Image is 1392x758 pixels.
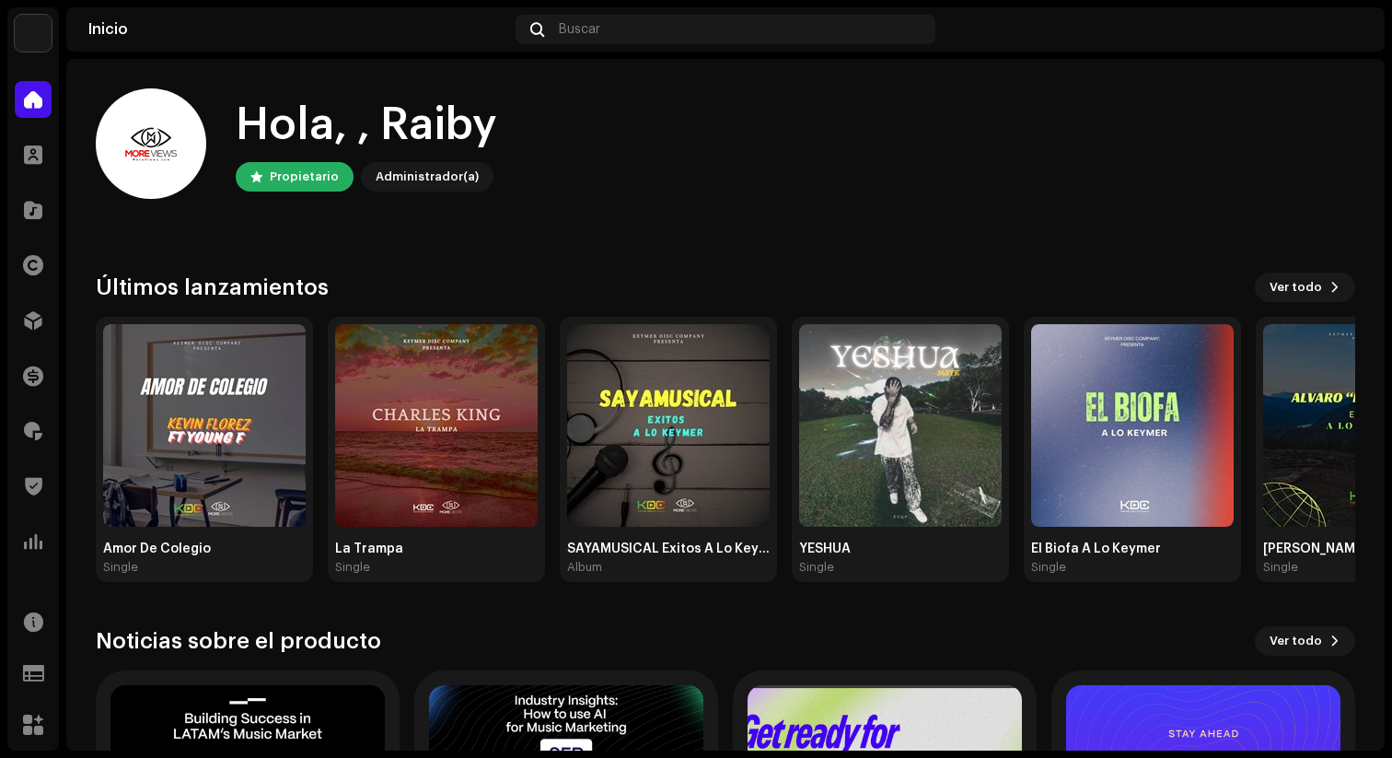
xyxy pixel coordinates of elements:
div: Propietario [270,166,339,188]
img: d33e7525-e535-406c-bd75-4996859269b0 [15,15,52,52]
h3: Últimos lanzamientos [96,273,329,302]
div: Single [103,560,138,575]
div: Hola, , Raiby [236,96,497,155]
img: a59ac0a2-2501-4468-9944-3716f809098a [103,324,306,527]
span: Buscar [559,22,600,37]
h3: Noticias sobre el producto [96,626,381,656]
img: 17a980d1-0f6b-4fa4-8bc5-dcf000dce22d [799,324,1002,527]
img: 4f26fbc7-96c7-477c-a08a-9cafab15e57c [335,324,538,527]
div: Single [1031,560,1066,575]
img: c50c6205-3ca2-4a42-8b1e-ec5f4b513db8 [96,88,206,199]
div: El Biofa A Lo Keymer [1031,542,1234,556]
img: b932d9d1-99de-4d45-9c8f-4242b634e814 [1031,324,1234,527]
button: Ver todo [1255,273,1355,302]
div: Album [567,560,602,575]
div: La Trampa [335,542,538,556]
img: e3946766-a193-48ec-9b4b-39bda63514a2 [567,324,770,527]
div: Inicio [88,22,508,37]
button: Ver todo [1255,626,1355,656]
div: YESHUA [799,542,1002,556]
div: Administrador(a) [376,166,479,188]
div: Amor De Colegio [103,542,306,556]
img: c50c6205-3ca2-4a42-8b1e-ec5f4b513db8 [1333,15,1363,44]
span: Ver todo [1270,623,1322,659]
span: Ver todo [1270,269,1322,306]
div: SAYAMUSICAL Exitos A Lo Keymer [567,542,770,556]
div: Single [335,560,370,575]
div: Single [799,560,834,575]
div: Single [1263,560,1298,575]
